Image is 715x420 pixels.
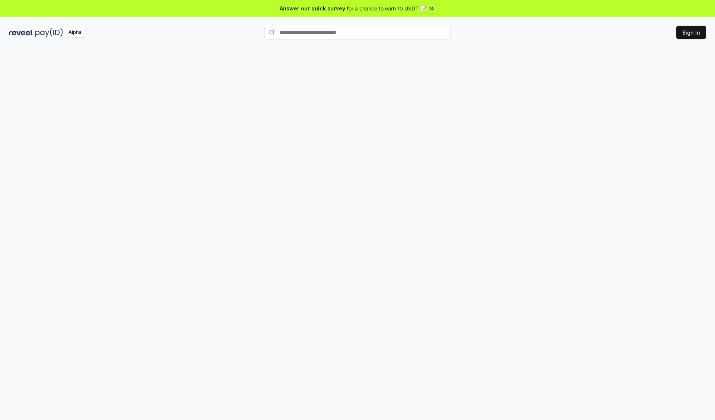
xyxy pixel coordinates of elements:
span: Answer our quick survey [280,4,345,12]
img: reveel_dark [9,28,34,37]
button: Sign In [676,26,706,39]
span: for a chance to earn 10 USDT 📝 [347,4,426,12]
img: pay_id [35,28,63,37]
div: Alpha [64,28,85,37]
